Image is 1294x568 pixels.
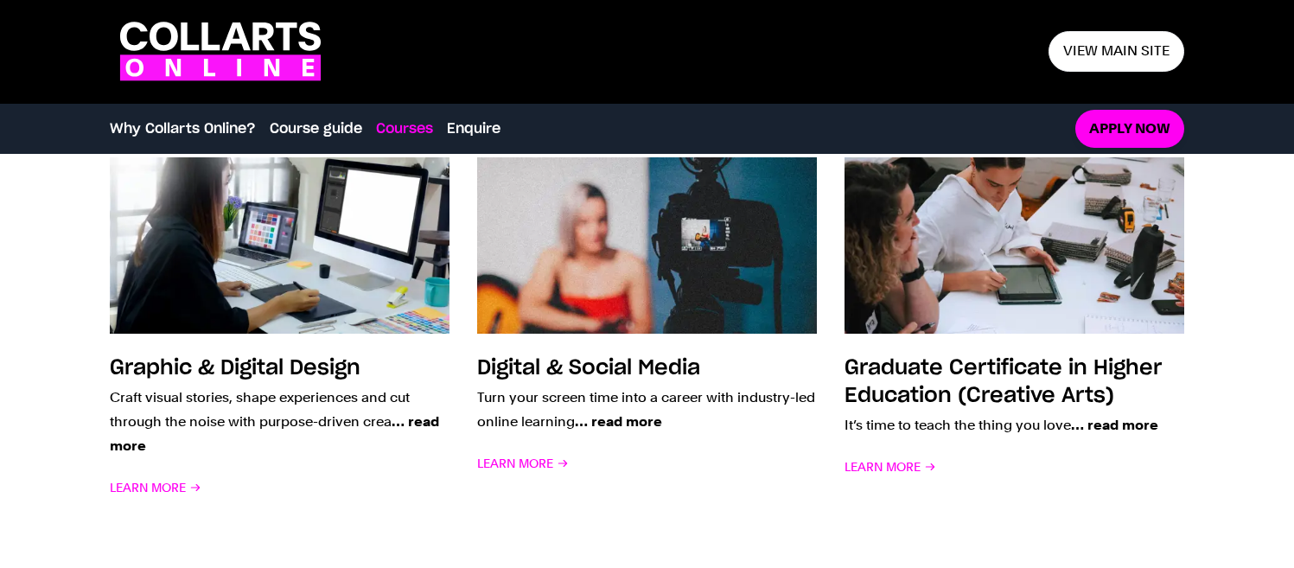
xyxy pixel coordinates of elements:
h3: Graphic & Digital Design [110,358,360,379]
p: It’s time to teach the thing you love [845,413,1184,437]
a: Courses [376,118,433,139]
span: … read more [110,413,439,454]
a: Course guide [270,118,362,139]
h3: Graduate Certificate in Higher Education (Creative Arts) [845,358,1162,406]
a: Graphic & Digital Design Craft visual stories, shape experiences and cut through the noise with p... [110,157,449,500]
p: Craft visual stories, shape experiences and cut through the noise with purpose-driven crea [110,386,449,458]
span: Learn More [845,455,936,479]
p: Turn your screen time into a career with industry-led online learning [477,386,817,434]
a: Graduate Certificate in Higher Education (Creative Arts) It’s time to teach the thing you love… r... [845,157,1184,500]
a: Why Collarts Online? [110,118,256,139]
span: … read more [1071,417,1158,433]
a: Enquire [447,118,500,139]
a: Digital & Social Media Turn your screen time into a career with industry-led online learning… rea... [477,157,817,500]
a: View main site [1049,31,1184,72]
span: … read more [575,413,662,430]
h3: Digital & Social Media [477,358,700,379]
a: Apply now [1075,110,1184,149]
span: Learn More [477,451,569,475]
span: Learn More [110,475,201,500]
